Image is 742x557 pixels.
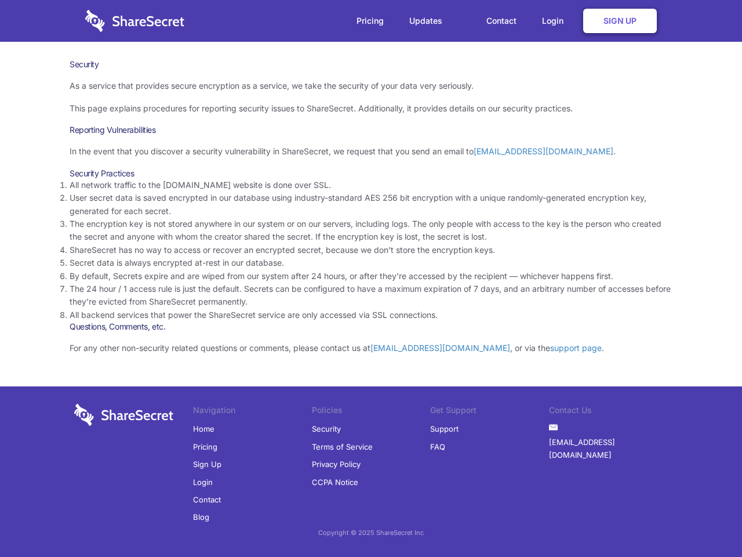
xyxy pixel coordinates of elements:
[549,433,668,464] a: [EMAIL_ADDRESS][DOMAIN_NAME]
[370,343,510,353] a: [EMAIL_ADDRESS][DOMAIN_NAME]
[430,420,459,437] a: Support
[312,404,431,420] li: Policies
[475,3,528,39] a: Contact
[430,438,445,455] a: FAQ
[312,420,341,437] a: Security
[70,145,672,158] p: In the event that you discover a security vulnerability in ShareSecret, we request that you send ...
[70,342,672,355] p: For any other non-security related questions or comments, please contact us at , or via the .
[70,309,672,321] li: All backend services that power the ShareSecret service are only accessed via SSL connections.
[70,102,672,115] p: This page explains procedures for reporting security issues to ShareSecret. Additionally, it prov...
[70,168,672,179] h3: Security Practices
[550,343,602,353] a: support page
[70,59,672,70] h1: Security
[312,473,358,491] a: CCPA Notice
[70,125,672,135] h3: Reporting Vulnerabilities
[312,438,373,455] a: Terms of Service
[193,491,221,508] a: Contact
[70,256,672,269] li: Secret data is always encrypted at-rest in our database.
[193,420,214,437] a: Home
[193,508,209,526] a: Blog
[193,404,312,420] li: Navigation
[74,404,173,426] img: logo-wordmark-white-trans-d4663122ce5f474addd5e946df7df03e33cb6a1c49d2221995e7729f52c070b2.svg
[583,9,657,33] a: Sign Up
[70,244,672,256] li: ShareSecret has no way to access or recover an encrypted secret, because we don’t store the encry...
[345,3,395,39] a: Pricing
[193,473,213,491] a: Login
[85,10,184,32] img: logo-wordmark-white-trans-d4663122ce5f474addd5e946df7df03e33cb6a1c49d2221995e7729f52c070b2.svg
[193,438,217,455] a: Pricing
[312,455,361,473] a: Privacy Policy
[70,283,672,309] li: The 24 hour / 1 access rule is just the default. Secrets can be configured to have a maximum expi...
[193,455,221,473] a: Sign Up
[430,404,549,420] li: Get Support
[70,191,672,218] li: User secret data is saved encrypted in our database using industry-standard AES 256 bit encryptio...
[70,321,672,332] h3: Questions, Comments, etc.
[70,179,672,191] li: All network traffic to the [DOMAIN_NAME] website is done over SSL.
[70,79,672,92] p: As a service that provides secure encryption as a service, we take the security of your data very...
[530,3,581,39] a: Login
[474,146,613,156] a: [EMAIL_ADDRESS][DOMAIN_NAME]
[70,218,672,244] li: The encryption key is not stored anywhere in our system or on our servers, including logs. The on...
[549,404,668,420] li: Contact Us
[70,270,672,283] li: By default, Secrets expire and are wiped from our system after 24 hours, or after they’re accesse...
